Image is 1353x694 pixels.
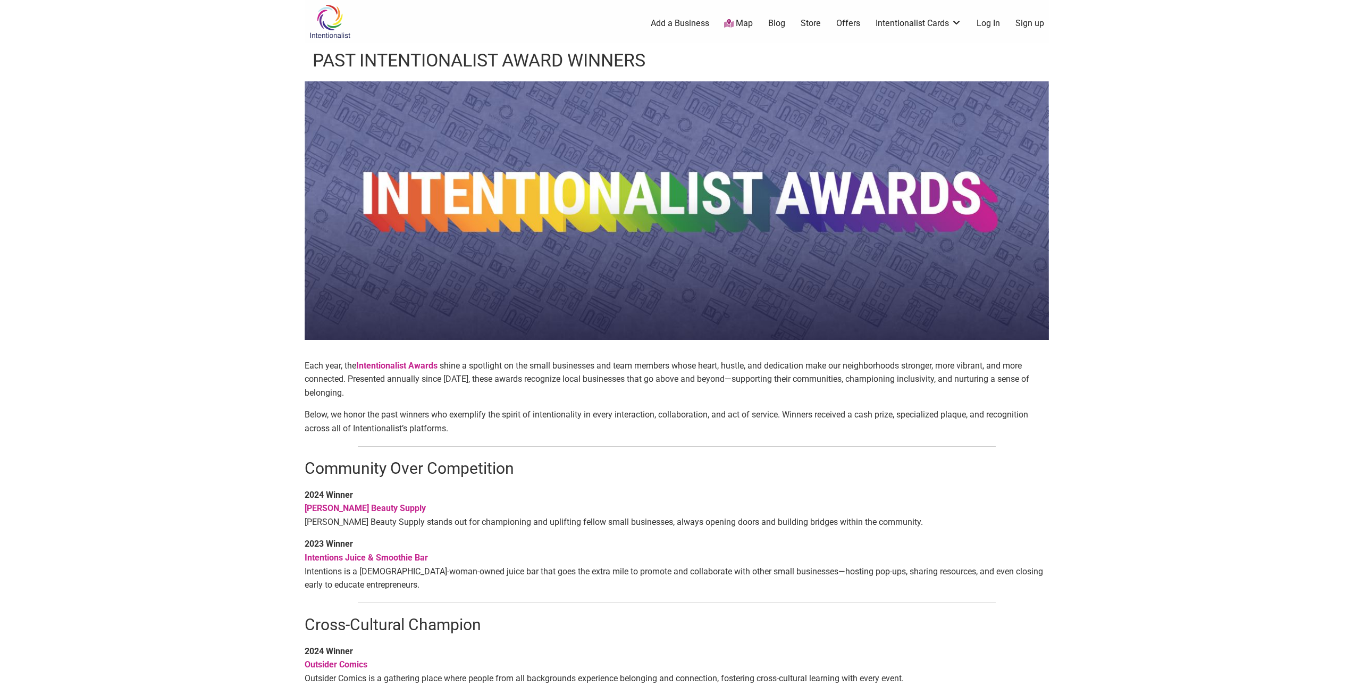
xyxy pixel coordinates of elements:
[836,18,860,29] a: Offers
[801,18,821,29] a: Store
[305,4,355,39] img: Intentionalist
[305,659,367,670] a: Outsider Comics
[305,645,1049,685] p: Outsider Comics is a gathering place where people from all backgrounds experience belonging and c...
[305,537,1049,591] p: Intentions is a [DEMOGRAPHIC_DATA]-woman-owned juice bar that goes the extra mile to promote and ...
[313,48,645,73] h1: Past Intentionalist Award Winners
[305,408,1049,435] p: Below, we honor the past winners who exemplify the spirit of intentionality in every interaction,...
[768,18,785,29] a: Blog
[651,18,709,29] a: Add a Business
[724,18,753,30] a: Map
[305,457,1049,480] h2: Community Over Competition
[305,539,353,549] strong: 2023 Winner
[305,614,1049,636] h2: Cross-Cultural Champion
[356,361,438,371] strong: Intentionalist Awards
[305,490,353,500] strong: 2024 Winner
[356,361,440,371] a: Intentionalist Awards
[876,18,962,29] a: Intentionalist Cards
[305,503,426,513] a: [PERSON_NAME] Beauty Supply
[305,359,1049,400] p: Each year, the shine a spotlight on the small businesses and team members whose heart, hustle, an...
[305,553,428,563] a: Intentions Juice & Smoothie Bar
[977,18,1000,29] a: Log In
[305,488,1049,529] p: [PERSON_NAME] Beauty Supply stands out for championing and uplifting fellow small businesses, alw...
[1015,18,1044,29] a: Sign up
[305,646,353,656] strong: 2024 Winner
